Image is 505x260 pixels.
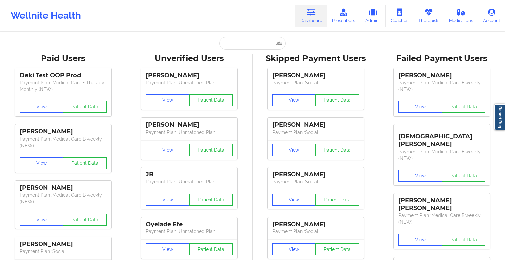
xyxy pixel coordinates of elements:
[315,144,359,156] button: Patient Data
[360,5,386,27] a: Admins
[189,194,233,206] button: Patient Data
[20,79,107,93] p: Payment Plan : Medical Care + Therapy Monthly (NEW)
[272,129,359,136] p: Payment Plan : Social
[20,240,107,248] div: [PERSON_NAME]
[146,121,233,129] div: [PERSON_NAME]
[315,243,359,255] button: Patient Data
[272,228,359,235] p: Payment Plan : Social
[315,94,359,106] button: Patient Data
[146,243,190,255] button: View
[272,121,359,129] div: [PERSON_NAME]
[478,5,505,27] a: Account
[257,53,374,64] div: Skipped Payment Users
[63,101,107,113] button: Patient Data
[146,228,233,235] p: Payment Plan : Unmatched Plan
[383,53,500,64] div: Failed Payment Users
[20,214,63,226] button: View
[315,194,359,206] button: Patient Data
[146,171,233,178] div: JB
[442,170,485,182] button: Patient Data
[272,194,316,206] button: View
[20,72,107,79] div: Deki Test OOP Prod
[444,5,478,27] a: Medications
[327,5,360,27] a: Prescribers
[272,144,316,156] button: View
[442,101,485,113] button: Patient Data
[5,53,122,64] div: Paid Users
[272,221,359,228] div: [PERSON_NAME]
[398,148,485,162] p: Payment Plan : Medical Care Biweekly (NEW)
[20,184,107,192] div: [PERSON_NAME]
[398,234,442,246] button: View
[442,234,485,246] button: Patient Data
[413,5,444,27] a: Therapists
[398,101,442,113] button: View
[398,72,485,79] div: [PERSON_NAME]
[189,144,233,156] button: Patient Data
[146,178,233,185] p: Payment Plan : Unmatched Plan
[189,243,233,255] button: Patient Data
[272,243,316,255] button: View
[398,79,485,93] p: Payment Plan : Medical Care Biweekly (NEW)
[20,248,107,255] p: Payment Plan : Social
[398,212,485,225] p: Payment Plan : Medical Care Biweekly (NEW)
[146,79,233,86] p: Payment Plan : Unmatched Plan
[146,221,233,228] div: Oyelade Efe
[131,53,248,64] div: Unverified Users
[146,129,233,136] p: Payment Plan : Unmatched Plan
[272,79,359,86] p: Payment Plan : Social
[272,178,359,185] p: Payment Plan : Social
[146,72,233,79] div: [PERSON_NAME]
[398,170,442,182] button: View
[272,94,316,106] button: View
[63,214,107,226] button: Patient Data
[295,5,327,27] a: Dashboard
[386,5,413,27] a: Coaches
[20,192,107,205] p: Payment Plan : Medical Care Biweekly (NEW)
[272,72,359,79] div: [PERSON_NAME]
[189,94,233,106] button: Patient Data
[20,101,63,113] button: View
[20,128,107,135] div: [PERSON_NAME]
[20,136,107,149] p: Payment Plan : Medical Care Biweekly (NEW)
[20,157,63,169] button: View
[272,171,359,178] div: [PERSON_NAME]
[146,94,190,106] button: View
[146,144,190,156] button: View
[494,104,505,130] a: Report Bug
[146,194,190,206] button: View
[398,197,485,212] div: [PERSON_NAME] [PERSON_NAME]
[398,128,485,148] div: [DEMOGRAPHIC_DATA][PERSON_NAME]
[63,157,107,169] button: Patient Data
